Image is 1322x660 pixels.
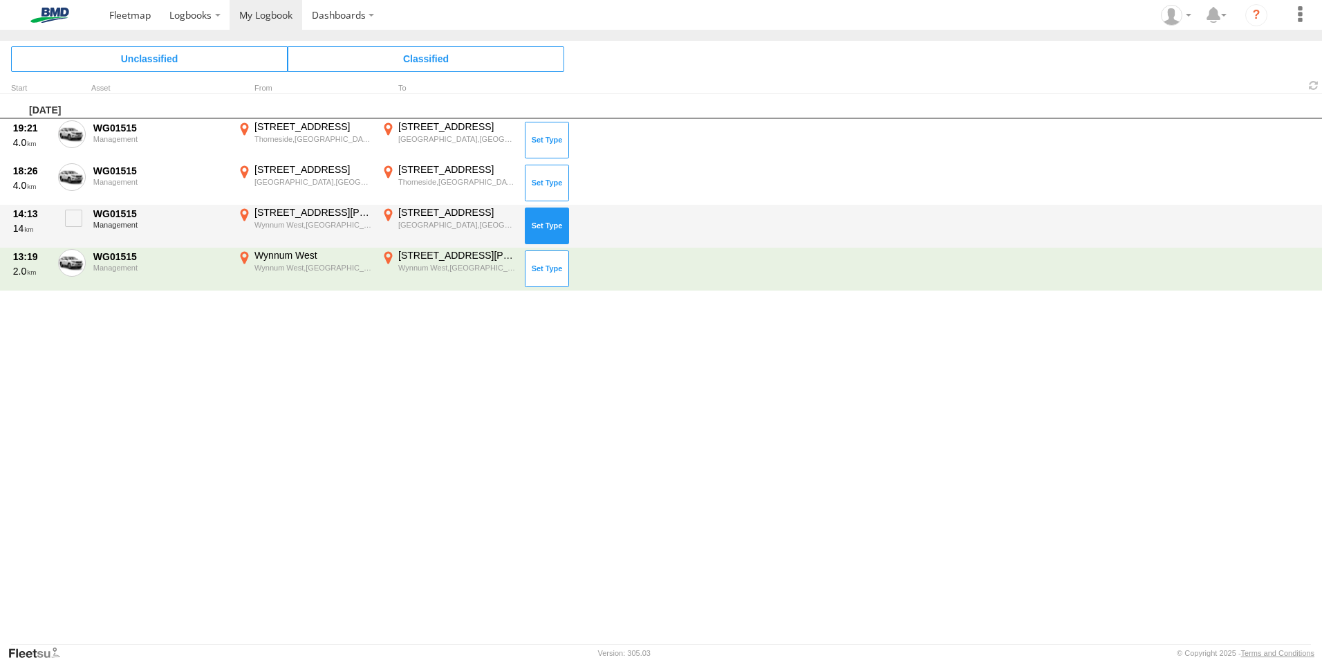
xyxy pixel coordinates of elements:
[13,179,50,192] div: 4.0
[1177,649,1314,657] div: © Copyright 2025 -
[93,178,227,186] div: Management
[93,264,227,272] div: Management
[235,249,373,289] label: Click to View Event Location
[398,249,515,262] div: [STREET_ADDRESS][PERSON_NAME]
[254,163,371,176] div: [STREET_ADDRESS]
[398,134,515,144] div: [GEOGRAPHIC_DATA],[GEOGRAPHIC_DATA]
[235,120,373,161] label: Click to View Event Location
[254,249,371,262] div: Wynnum West
[379,206,517,246] label: Click to View Event Location
[254,263,371,273] div: Wynnum West,[GEOGRAPHIC_DATA]
[93,165,227,177] div: WG01515
[398,206,515,219] div: [STREET_ADDRESS]
[379,120,517,161] label: Click to View Event Location
[525,165,569,201] button: Click to Set
[13,208,50,220] div: 14:13
[254,177,371,187] div: [GEOGRAPHIC_DATA],[GEOGRAPHIC_DATA]
[398,220,515,230] div: [GEOGRAPHIC_DATA],[GEOGRAPHIC_DATA]
[13,165,50,177] div: 18:26
[598,649,651,657] div: Version: 305.03
[525,122,569,158] button: Click to Set
[91,85,230,92] div: Asset
[398,177,515,187] div: Thorneside,[GEOGRAPHIC_DATA]
[235,85,373,92] div: From
[14,8,86,23] img: bmd-logo.svg
[1241,649,1314,657] a: Terms and Conditions
[379,249,517,289] label: Click to View Event Location
[398,263,515,273] div: Wynnum West,[GEOGRAPHIC_DATA]
[93,135,227,143] div: Management
[288,46,564,71] span: Click to view Classified Trips
[235,206,373,246] label: Click to View Event Location
[235,163,373,203] label: Click to View Event Location
[254,120,371,133] div: [STREET_ADDRESS]
[13,265,50,277] div: 2.0
[254,220,371,230] div: Wynnum West,[GEOGRAPHIC_DATA]
[13,222,50,235] div: 14
[93,208,227,220] div: WG01515
[379,85,517,92] div: To
[8,646,71,660] a: Visit our Website
[398,120,515,133] div: [STREET_ADDRESS]
[525,208,569,244] button: Click to Set
[1156,5,1196,26] div: Chris Brett
[93,221,227,229] div: Management
[254,134,371,144] div: Thorneside,[GEOGRAPHIC_DATA]
[13,250,50,263] div: 13:19
[93,122,227,134] div: WG01515
[398,163,515,176] div: [STREET_ADDRESS]
[1305,79,1322,92] span: Refresh
[11,46,288,71] span: Click to view Unclassified Trips
[379,163,517,203] label: Click to View Event Location
[525,250,569,286] button: Click to Set
[11,85,53,92] div: Click to Sort
[254,206,371,219] div: [STREET_ADDRESS][PERSON_NAME]
[93,250,227,263] div: WG01515
[13,122,50,134] div: 19:21
[1245,4,1267,26] i: ?
[13,136,50,149] div: 4.0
